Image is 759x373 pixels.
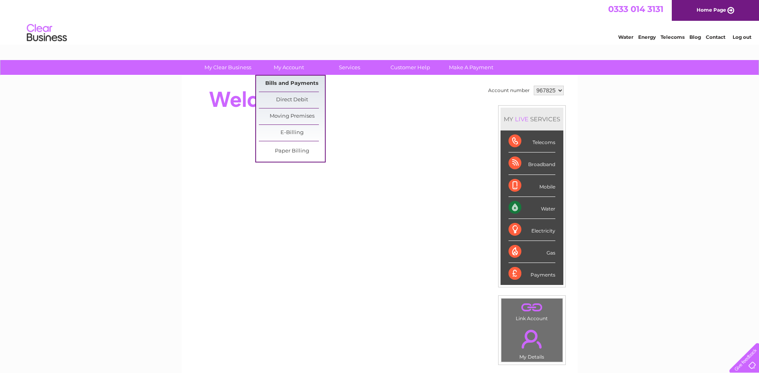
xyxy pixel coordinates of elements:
[509,152,555,174] div: Broadband
[509,130,555,152] div: Telecoms
[486,84,532,97] td: Account number
[501,108,563,130] div: MY SERVICES
[259,125,325,141] a: E-Billing
[706,34,725,40] a: Contact
[733,34,751,40] a: Log out
[438,60,504,75] a: Make A Payment
[638,34,656,40] a: Energy
[509,175,555,197] div: Mobile
[256,60,322,75] a: My Account
[509,263,555,285] div: Payments
[501,298,563,323] td: Link Account
[513,115,530,123] div: LIVE
[608,4,663,14] a: 0333 014 3131
[689,34,701,40] a: Blog
[259,108,325,124] a: Moving Premises
[259,76,325,92] a: Bills and Payments
[26,21,67,45] img: logo.png
[661,34,685,40] a: Telecoms
[259,143,325,159] a: Paper Billing
[377,60,443,75] a: Customer Help
[503,325,561,353] a: .
[191,4,569,39] div: Clear Business is a trading name of Verastar Limited (registered in [GEOGRAPHIC_DATA] No. 3667643...
[509,241,555,263] div: Gas
[618,34,633,40] a: Water
[509,219,555,241] div: Electricity
[509,197,555,219] div: Water
[259,92,325,108] a: Direct Debit
[316,60,383,75] a: Services
[503,301,561,315] a: .
[501,323,563,362] td: My Details
[195,60,261,75] a: My Clear Business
